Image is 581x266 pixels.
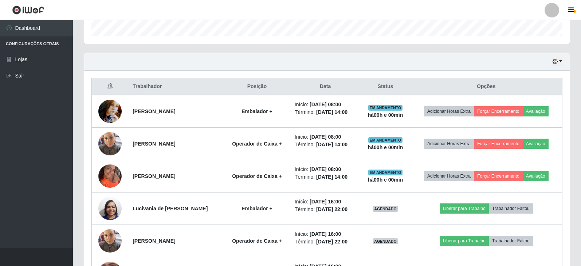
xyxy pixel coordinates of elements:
li: Início: [295,133,356,141]
button: Liberar para Trabalho [440,236,489,246]
strong: [PERSON_NAME] [133,238,175,244]
li: Início: [295,230,356,238]
button: Avaliação [523,106,549,116]
button: Adicionar Horas Extra [424,106,474,116]
span: AGENDADO [373,206,398,212]
li: Início: [295,198,356,206]
th: Status [360,78,410,95]
span: EM ANDAMENTO [368,105,403,111]
strong: Operador de Caixa + [232,238,282,244]
li: Término: [295,206,356,213]
time: [DATE] 08:00 [310,102,341,107]
time: [DATE] 08:00 [310,134,341,140]
button: Adicionar Horas Extra [424,139,474,149]
strong: [PERSON_NAME] [133,108,175,114]
span: EM ANDAMENTO [368,137,403,143]
time: [DATE] 14:00 [316,109,348,115]
button: Trabalhador Faltou [489,236,533,246]
button: Avaliação [523,171,549,181]
time: [DATE] 16:00 [310,199,341,205]
button: Forçar Encerramento [474,171,523,181]
time: [DATE] 22:00 [316,206,348,212]
img: 1632155042572.jpeg [98,96,122,127]
strong: há 00 h e 00 min [368,112,403,118]
button: Forçar Encerramento [474,106,523,116]
img: 1752796864999.jpeg [98,128,122,159]
button: Adicionar Horas Extra [424,171,474,181]
li: Término: [295,238,356,246]
img: 1758826713799.jpeg [98,160,122,191]
strong: há 00 h e 00 min [368,144,403,150]
strong: Lucivania de [PERSON_NAME] [133,206,208,211]
time: [DATE] 08:00 [310,166,341,172]
button: Liberar para Trabalho [440,203,489,214]
span: EM ANDAMENTO [368,170,403,175]
button: Trabalhador Faltou [489,203,533,214]
th: Posição [224,78,290,95]
time: [DATE] 22:00 [316,239,348,245]
li: Início: [295,166,356,173]
strong: Operador de Caixa + [232,173,282,179]
strong: Embalador + [242,108,272,114]
button: Avaliação [523,139,549,149]
strong: Embalador + [242,206,272,211]
time: [DATE] 14:00 [316,174,348,180]
button: Forçar Encerramento [474,139,523,149]
li: Término: [295,141,356,148]
th: Opções [411,78,562,95]
li: Término: [295,108,356,116]
li: Início: [295,101,356,108]
strong: [PERSON_NAME] [133,141,175,147]
strong: [PERSON_NAME] [133,173,175,179]
time: [DATE] 14:00 [316,142,348,147]
th: Trabalhador [128,78,224,95]
img: CoreUI Logo [12,5,44,15]
strong: há 00 h e 00 min [368,177,403,183]
th: Data [290,78,361,95]
span: AGENDADO [373,238,398,244]
strong: Operador de Caixa + [232,141,282,147]
img: 1752796864999.jpeg [98,225,122,256]
li: Término: [295,173,356,181]
time: [DATE] 16:00 [310,231,341,237]
img: 1624326628117.jpeg [98,193,122,224]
